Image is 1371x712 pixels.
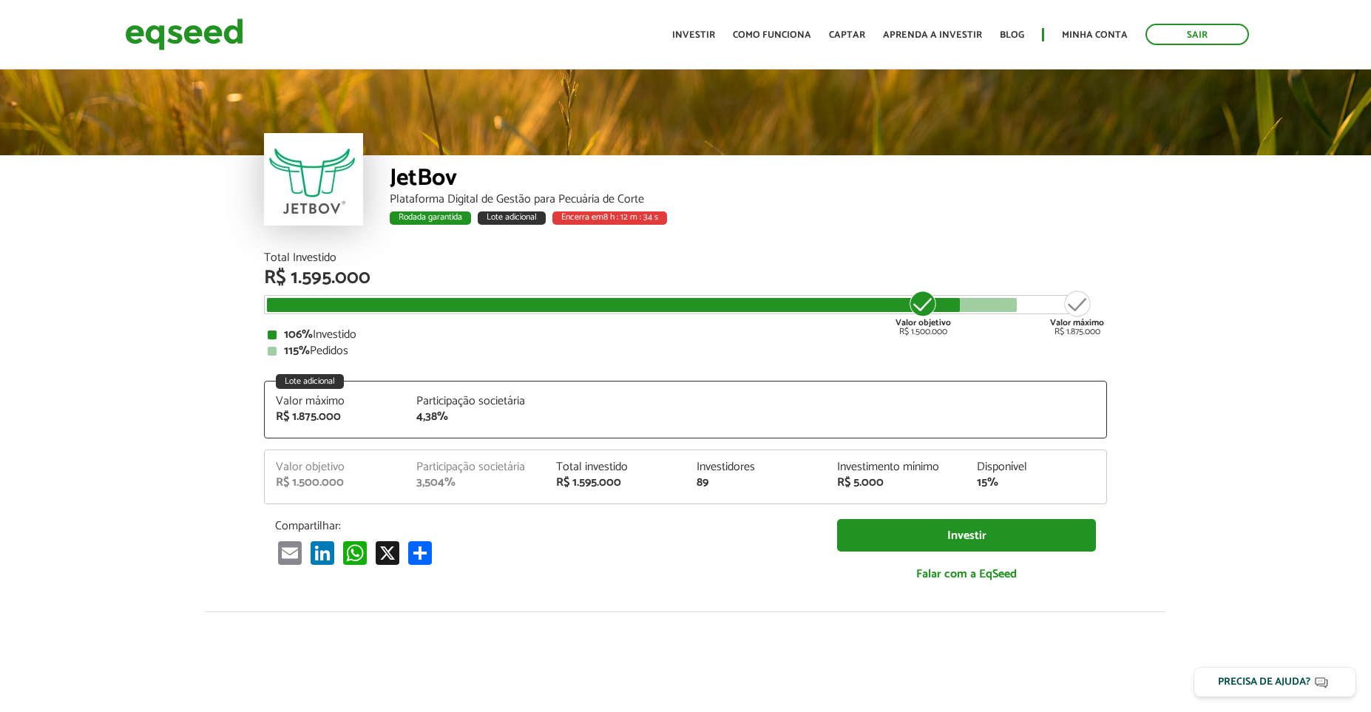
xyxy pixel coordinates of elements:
a: Aprenda a investir [883,30,982,40]
a: Como funciona [733,30,811,40]
strong: Valor objetivo [896,316,951,330]
a: Sair [1145,24,1249,45]
div: Valor objetivo [276,461,394,473]
a: WhatsApp [340,540,370,565]
div: R$ 1.595.000 [264,268,1107,288]
div: Lote adicional [478,211,546,225]
p: Compartilhar: [275,519,815,533]
a: Blog [1000,30,1024,40]
a: Captar [829,30,865,40]
div: Investidores [697,461,815,473]
div: Participação societária [416,461,535,473]
div: Pedidos [268,345,1103,357]
div: R$ 1.595.000 [556,477,674,489]
div: 4,38% [416,411,535,423]
div: JetBov [390,166,1107,194]
a: Email [275,540,305,565]
div: Disponível [977,461,1095,473]
a: Investir [837,519,1096,552]
div: Total investido [556,461,674,473]
div: R$ 1.875.000 [276,411,394,423]
div: 89 [697,477,815,489]
div: Total Investido [264,252,1107,264]
a: Investir [672,30,715,40]
div: Participação societária [416,396,535,407]
img: EqSeed [125,15,243,54]
div: R$ 1.875.000 [1050,289,1104,336]
div: Plataforma Digital de Gestão para Pecuária de Corte [390,194,1107,206]
strong: Valor máximo [1050,316,1104,330]
div: 15% [977,477,1095,489]
span: 8 h : 12 m : 34 s [603,210,658,224]
a: Falar com a EqSeed [837,559,1096,589]
div: Investido [268,329,1103,341]
div: R$ 1.500.000 [276,477,394,489]
strong: 115% [284,341,310,361]
a: X [373,540,402,565]
div: Rodada garantida [390,211,471,225]
div: Valor máximo [276,396,394,407]
div: Encerra em [552,211,667,225]
div: Investimento mínimo [837,461,955,473]
div: R$ 1.500.000 [896,289,951,336]
a: LinkedIn [308,540,337,565]
div: R$ 5.000 [837,477,955,489]
div: Lote adicional [276,374,344,389]
a: Minha conta [1062,30,1128,40]
strong: 106% [284,325,313,345]
a: Compartilhar [405,540,435,565]
div: 3,504% [416,477,535,489]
